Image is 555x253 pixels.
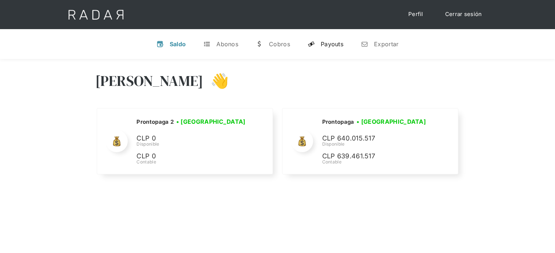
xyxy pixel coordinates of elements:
div: Exportar [374,40,398,48]
div: Cobros [269,40,290,48]
h3: • [GEOGRAPHIC_DATA] [356,117,426,126]
a: Cerrar sesión [438,7,489,21]
p: CLP 0 [136,151,246,162]
p: CLP 640.015.517 [322,133,431,144]
h2: Prontopaga 2 [136,118,174,126]
div: v [157,40,164,48]
a: Perfil [401,7,431,21]
h3: 👋 [203,72,229,90]
div: Contable [322,159,431,165]
h2: Prontopaga [322,118,354,126]
div: Disponible [136,141,248,147]
div: y [308,40,315,48]
p: CLP 639.461.517 [322,151,431,162]
div: t [203,40,211,48]
div: Abonos [216,40,238,48]
div: Payouts [321,40,343,48]
h3: • [GEOGRAPHIC_DATA] [176,117,246,126]
h3: [PERSON_NAME] [95,72,204,90]
div: n [361,40,368,48]
div: Disponible [322,141,431,147]
div: w [256,40,263,48]
div: Saldo [170,40,186,48]
p: CLP 0 [136,133,246,144]
div: Contable [136,159,248,165]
